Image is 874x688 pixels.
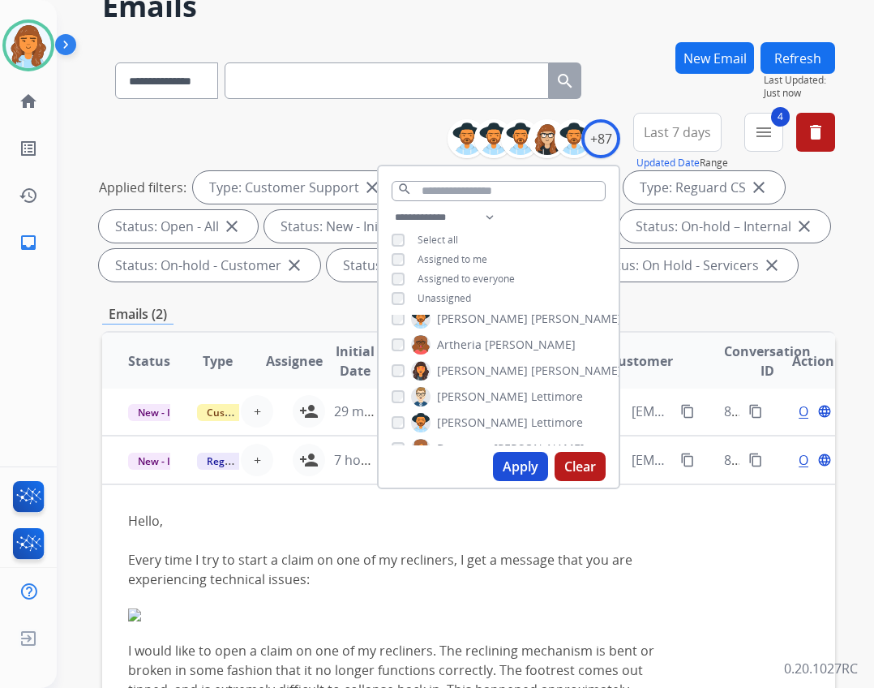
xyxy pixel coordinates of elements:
span: Unassigned [418,291,471,305]
span: Just now [764,87,835,100]
span: 4 [771,107,790,127]
mat-icon: search [555,71,575,91]
p: Emails (2) [102,304,174,325]
button: + [241,444,273,476]
div: Status: On Hold - Pending Parts [327,249,574,282]
mat-icon: content_copy [680,453,695,467]
mat-icon: person_add [299,402,319,421]
span: Assignee [266,351,323,371]
span: New - Initial [128,404,204,421]
button: Refresh [760,42,835,74]
span: Customer [610,351,673,371]
span: [EMAIL_ADDRESS][DOMAIN_NAME] [632,450,671,470]
div: Status: On Hold - Servicers [581,249,798,282]
mat-icon: close [795,217,814,236]
span: New - Initial [128,453,204,470]
mat-icon: content_copy [748,453,763,467]
div: Type: Reguard CS [623,171,785,204]
span: [PERSON_NAME] [437,311,528,327]
p: Applied filters: [99,178,186,197]
p: 0.20.1027RC [784,659,858,678]
span: [PERSON_NAME] [437,389,528,405]
span: Range [636,156,728,170]
span: + [254,450,261,470]
span: Customer Support [197,404,302,421]
span: [PERSON_NAME] [494,441,585,457]
mat-icon: history [19,186,38,205]
button: 4 [744,113,783,152]
span: [EMAIL_ADDRESS][DOMAIN_NAME] [632,402,671,421]
span: [PERSON_NAME] [437,415,528,431]
span: [PERSON_NAME] [485,337,576,353]
mat-icon: content_copy [748,404,763,419]
img: avatar [6,23,51,68]
span: Conversation ID [724,342,811,381]
span: 29 minutes ago [334,402,428,420]
span: Breaunna [437,441,491,457]
span: Initial Date [334,342,376,381]
div: Status: New - Initial [264,210,435,243]
span: Status [128,351,170,371]
th: Action [766,333,835,389]
img: ii_1998e8f2755a474428c1 [128,608,672,621]
mat-icon: close [762,256,782,275]
span: Assigned to everyone [418,272,515,286]
span: [PERSON_NAME] [531,311,622,327]
span: Lettimore [531,389,583,405]
mat-icon: search [397,182,412,196]
mat-icon: menu [754,123,773,142]
span: Last 7 days [644,129,711,135]
mat-icon: content_copy [680,404,695,419]
mat-icon: person_add [299,450,319,470]
mat-icon: language [817,453,832,467]
mat-icon: delete [806,123,825,142]
span: + [254,402,261,421]
span: 7 hours ago [334,451,407,469]
mat-icon: close [285,256,304,275]
button: Apply [493,452,548,481]
mat-icon: close [362,178,382,197]
mat-icon: close [749,178,769,197]
span: Last Updated: [764,74,835,87]
div: Every time I try to start a claim on one of my recliners, I get a message that you are experienci... [128,550,672,589]
div: +87 [581,119,620,158]
button: Clear [555,452,606,481]
span: Assigned to me [418,252,487,266]
span: Open [799,450,832,470]
div: Type: Customer Support [193,171,398,204]
button: New Email [675,42,754,74]
span: Artheria [437,337,482,353]
mat-icon: close [222,217,242,236]
span: Select all [418,233,458,247]
mat-icon: home [19,92,38,111]
div: Status: On-hold - Customer [99,249,320,282]
span: Type [203,351,233,371]
span: Open [799,402,832,421]
span: Reguard CS [197,453,271,470]
div: Status: Open - All [99,210,258,243]
div: Status: On-hold – Internal [619,210,830,243]
mat-icon: language [817,404,832,419]
button: Last 7 days [633,113,722,152]
span: Lettimore [531,415,583,431]
mat-icon: list_alt [19,139,38,158]
button: + [241,395,273,428]
button: Updated Date [636,157,700,170]
mat-icon: inbox [19,233,38,252]
span: [PERSON_NAME] [437,363,528,379]
span: [PERSON_NAME] [531,363,622,379]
